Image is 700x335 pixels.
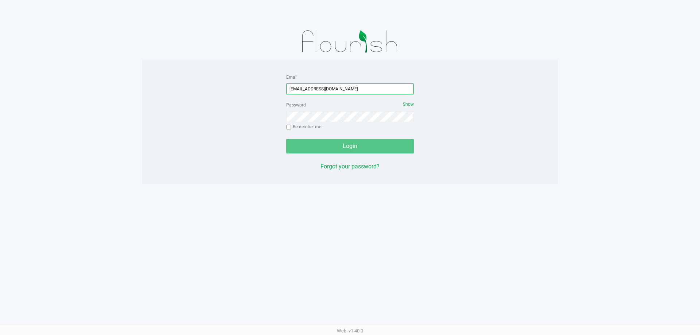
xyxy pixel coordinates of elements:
label: Remember me [286,124,321,130]
span: Web: v1.40.0 [337,328,363,334]
input: Remember me [286,125,291,130]
span: Show [403,102,414,107]
button: Forgot your password? [320,162,380,171]
label: Email [286,74,297,81]
label: Password [286,102,306,108]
